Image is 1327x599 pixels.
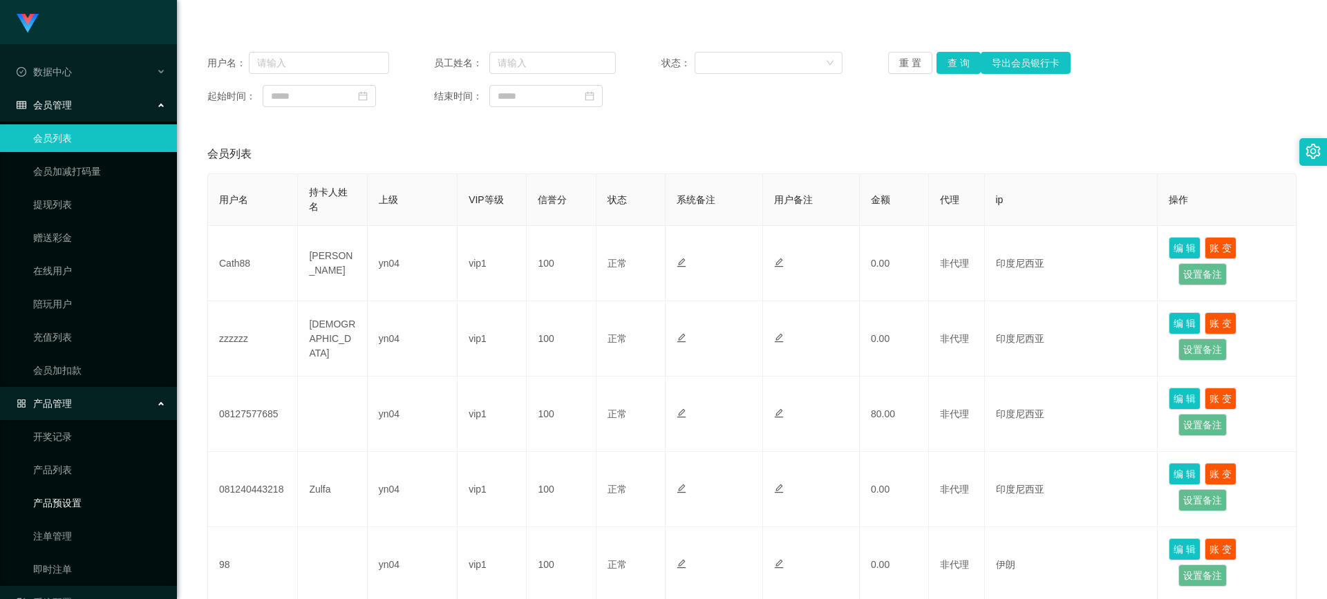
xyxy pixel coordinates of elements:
[17,66,72,77] span: 数据中心
[33,124,166,152] a: 会员列表
[1169,194,1188,205] span: 操作
[458,226,527,301] td: vip1
[379,194,398,205] span: 上级
[661,56,695,70] span: 状态：
[985,301,1158,377] td: 印度尼西亚
[219,194,248,205] span: 用户名
[677,333,686,343] i: 图标: edit
[434,56,489,70] span: 员工姓名：
[368,452,458,527] td: yn04
[608,484,627,495] span: 正常
[458,452,527,527] td: vip1
[368,301,458,377] td: yn04
[33,158,166,185] a: 会员加减打码量
[33,356,166,384] a: 会员加扣款
[996,194,1004,205] span: ip
[1169,538,1201,560] button: 编 辑
[33,191,166,218] a: 提现列表
[940,408,969,419] span: 非代理
[368,226,458,301] td: yn04
[608,258,627,269] span: 正常
[677,408,686,418] i: 图标: edit
[888,52,932,74] button: 重 置
[527,226,596,301] td: 100
[17,100,26,110] i: 图标: table
[1178,263,1227,285] button: 设置备注
[1169,237,1201,259] button: 编 辑
[981,52,1071,74] button: 导出会员银行卡
[527,377,596,452] td: 100
[208,377,298,452] td: 08127577685
[860,377,929,452] td: 80.00
[608,559,627,570] span: 正常
[33,555,166,583] a: 即时注单
[434,89,489,104] span: 结束时间：
[538,194,567,205] span: 信誉分
[33,257,166,285] a: 在线用户
[33,323,166,351] a: 充值列表
[1178,489,1227,511] button: 设置备注
[1178,339,1227,361] button: 设置备注
[608,408,627,419] span: 正常
[17,398,72,409] span: 产品管理
[358,91,368,101] i: 图标: calendar
[860,301,929,377] td: 0.00
[985,377,1158,452] td: 印度尼西亚
[1306,144,1321,159] i: 图标: setting
[1205,538,1236,560] button: 账 变
[298,301,367,377] td: [DEMOGRAPHIC_DATA]
[677,559,686,569] i: 图标: edit
[1205,312,1236,334] button: 账 变
[940,333,969,344] span: 非代理
[527,452,596,527] td: 100
[985,226,1158,301] td: 印度尼西亚
[1205,388,1236,410] button: 账 变
[985,452,1158,527] td: 印度尼西亚
[207,89,263,104] span: 起始时间：
[608,194,627,205] span: 状态
[458,377,527,452] td: vip1
[774,484,784,493] i: 图标: edit
[1169,312,1201,334] button: 编 辑
[33,522,166,550] a: 注单管理
[298,226,367,301] td: [PERSON_NAME]
[469,194,504,205] span: VIP等级
[1205,237,1236,259] button: 账 变
[207,56,249,70] span: 用户名：
[17,67,26,77] i: 图标: check-circle-o
[33,423,166,450] a: 开奖记录
[298,452,367,527] td: Zulfa
[17,99,72,111] span: 会员管理
[1178,414,1227,436] button: 设置备注
[677,484,686,493] i: 图标: edit
[677,258,686,267] i: 图标: edit
[774,258,784,267] i: 图标: edit
[774,559,784,569] i: 图标: edit
[208,226,298,301] td: Cath88
[860,226,929,301] td: 0.00
[860,452,929,527] td: 0.00
[1169,463,1201,485] button: 编 辑
[17,399,26,408] i: 图标: appstore-o
[1169,388,1201,410] button: 编 辑
[937,52,981,74] button: 查 询
[940,258,969,269] span: 非代理
[208,452,298,527] td: 081240443218
[774,194,813,205] span: 用户备注
[585,91,594,101] i: 图标: calendar
[249,52,389,74] input: 请输入
[826,59,834,68] i: 图标: down
[17,14,39,33] img: logo.9652507e.png
[489,52,616,74] input: 请输入
[33,489,166,517] a: 产品预设置
[608,333,627,344] span: 正常
[774,333,784,343] i: 图标: edit
[33,456,166,484] a: 产品列表
[940,194,959,205] span: 代理
[33,224,166,251] a: 赠送彩金
[677,194,715,205] span: 系统备注
[458,301,527,377] td: vip1
[207,146,252,162] span: 会员列表
[33,290,166,318] a: 陪玩用户
[940,559,969,570] span: 非代理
